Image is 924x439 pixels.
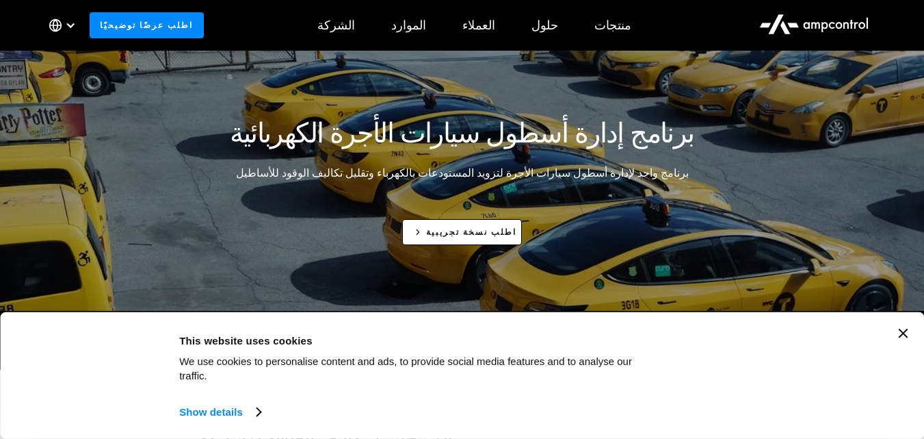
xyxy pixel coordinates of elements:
a: Show details [179,402,260,423]
div: This website uses cookies [179,332,661,349]
div: العملاء [462,18,495,33]
div: حلول [531,18,558,33]
h1: برنامج إدارة أسطول سيارات الأجرة الكهربائية [230,116,694,149]
div: منتجات [594,18,631,33]
div: الموارد [391,18,426,33]
a: اطلب نسخة تجريبية [402,219,522,244]
button: Close banner [898,329,908,338]
button: Okay [677,329,873,368]
span: اطلب نسخة تجريبية [426,226,516,238]
div: الشركة [317,18,355,33]
a: اطلب عرضًا توضيحيًا [90,12,204,38]
p: برنامج واحد لإدارة أسطول سيارات الأجرة لتزويد المستودعات بالكهرباء وتقليل تكاليف الوقود للأساطيل [213,166,712,181]
span: We use cookies to personalise content and ads, to provide social media features and to analyse ou... [179,355,632,381]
